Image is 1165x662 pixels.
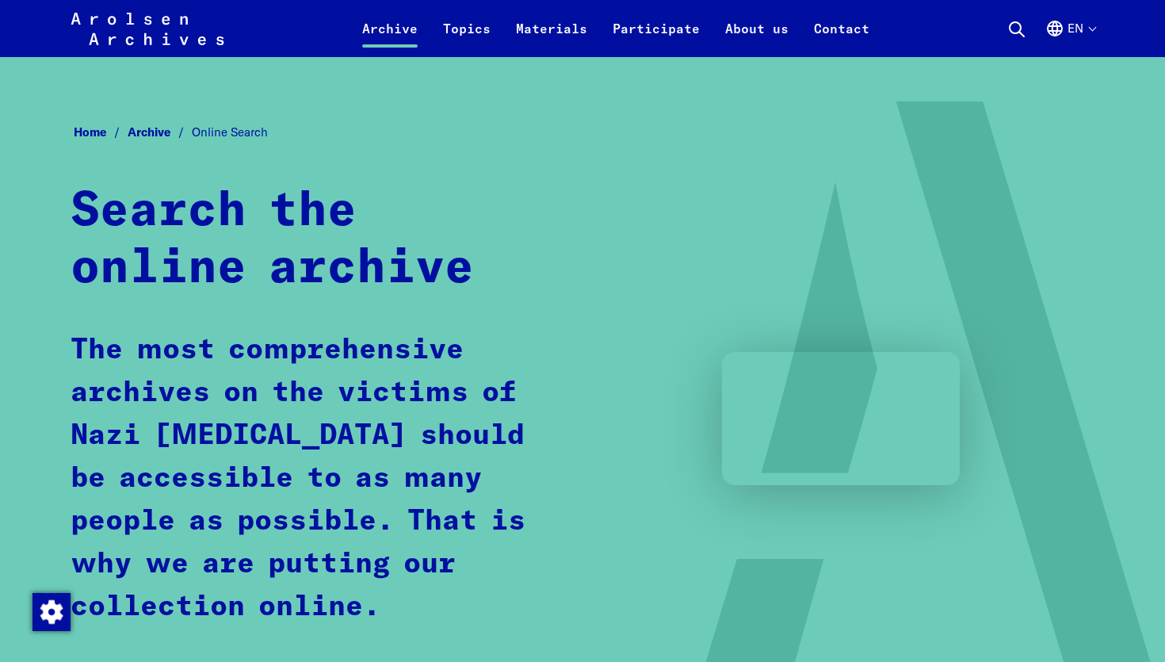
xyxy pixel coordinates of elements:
a: Archive [349,19,430,57]
a: Home [74,124,128,140]
nav: Primary [349,10,882,48]
p: The most comprehensive archives on the victims of Nazi [MEDICAL_DATA] should be accessible to as ... [71,329,556,629]
img: Change consent [32,593,71,631]
a: Participate [600,19,712,57]
button: English, language selection [1045,19,1095,57]
div: Change consent [32,592,70,630]
nav: Breadcrumb [71,121,1095,145]
a: Archive [128,124,192,140]
strong: Search the online archive [71,188,474,293]
a: Topics [430,19,503,57]
a: About us [712,19,801,57]
a: Contact [801,19,882,57]
a: Materials [503,19,600,57]
span: Online Search [192,124,268,140]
